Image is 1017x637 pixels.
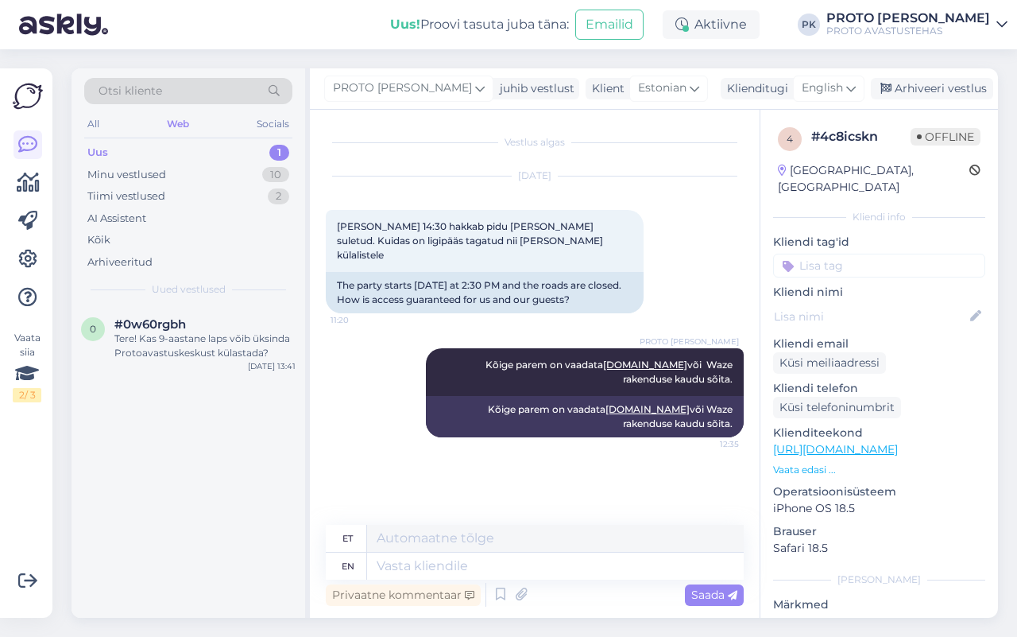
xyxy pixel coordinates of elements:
[773,596,985,613] p: Märkmed
[802,80,843,97] span: English
[691,588,737,602] span: Saada
[87,167,166,183] div: Minu vestlused
[493,80,574,97] div: juhib vestlust
[640,336,739,348] span: PROTO [PERSON_NAME]
[114,332,296,360] div: Tere! Kas 9-aastane laps võib üksinda Protoavastuskeskust külastada?
[87,188,165,204] div: Tiimi vestlused
[774,308,967,325] input: Lisa nimi
[773,234,985,251] p: Kliendi tag'id
[638,80,686,97] span: Estonian
[773,352,886,374] div: Küsi meiliaadressi
[773,442,898,456] a: [URL][DOMAIN_NAME]
[87,232,110,248] div: Kõik
[269,145,289,161] div: 1
[253,114,292,134] div: Socials
[773,573,985,587] div: [PERSON_NAME]
[826,25,990,37] div: PROTO AVASTUSTEHAS
[663,10,760,39] div: Aktiivne
[826,12,990,25] div: PROTO [PERSON_NAME]
[798,14,820,36] div: PK
[586,80,625,97] div: Klient
[262,167,289,183] div: 10
[342,525,353,552] div: et
[485,359,735,385] span: Kõige parem on vaadata või Waze rakenduse kaudu sõita.
[268,188,289,204] div: 2
[911,128,980,146] span: Offline
[811,127,911,146] div: # 4c8icskn
[326,169,744,183] div: [DATE]
[331,314,390,326] span: 11:20
[787,133,793,145] span: 4
[326,135,744,150] div: Vestlus algas
[773,523,985,540] p: Brauser
[773,380,985,397] p: Kliendi telefon
[164,114,192,134] div: Web
[13,81,43,111] img: Askly Logo
[773,463,985,477] p: Vaata edasi ...
[390,17,420,32] b: Uus!
[90,323,96,335] span: 0
[721,80,788,97] div: Klienditugi
[87,254,153,270] div: Arhiveeritud
[773,425,985,441] p: Klienditeekond
[87,145,108,161] div: Uus
[773,484,985,500] p: Operatsioonisüsteem
[99,83,162,99] span: Otsi kliente
[773,336,985,352] p: Kliendi email
[390,15,569,34] div: Proovi tasuta juba täna:
[337,220,605,261] span: [PERSON_NAME] 14:30 hakkab pidu [PERSON_NAME] suletud. Kuidas on ligipääs tagatud nii [PERSON_NAM...
[87,211,146,227] div: AI Assistent
[773,254,985,278] input: Lisa tag
[773,500,985,517] p: iPhone OS 18.5
[114,317,186,332] span: #0w60rgbh
[773,210,985,224] div: Kliendi info
[326,272,644,313] div: The party starts [DATE] at 2:30 PM and the roads are closed. How is access guaranteed for us and ...
[333,80,472,97] span: PROTO [PERSON_NAME]
[603,359,687,371] a: [DOMAIN_NAME]
[605,403,690,415] a: [DOMAIN_NAME]
[248,360,296,372] div: [DATE] 13:41
[152,282,226,297] span: Uued vestlused
[84,114,102,134] div: All
[773,540,985,557] p: Safari 18.5
[773,284,985,301] p: Kliendi nimi
[13,331,41,402] div: Vaata siia
[326,585,481,606] div: Privaatne kommentaar
[778,162,969,196] div: [GEOGRAPHIC_DATA], [GEOGRAPHIC_DATA]
[826,12,1007,37] a: PROTO [PERSON_NAME]PROTO AVASTUSTEHAS
[871,78,993,99] div: Arhiveeri vestlus
[13,388,41,402] div: 2 / 3
[342,553,354,580] div: en
[575,10,644,40] button: Emailid
[679,438,739,450] span: 12:35
[426,396,744,437] div: Kõige parem on vaadata või Waze rakenduse kaudu sõita.
[773,397,901,418] div: Küsi telefoninumbrit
